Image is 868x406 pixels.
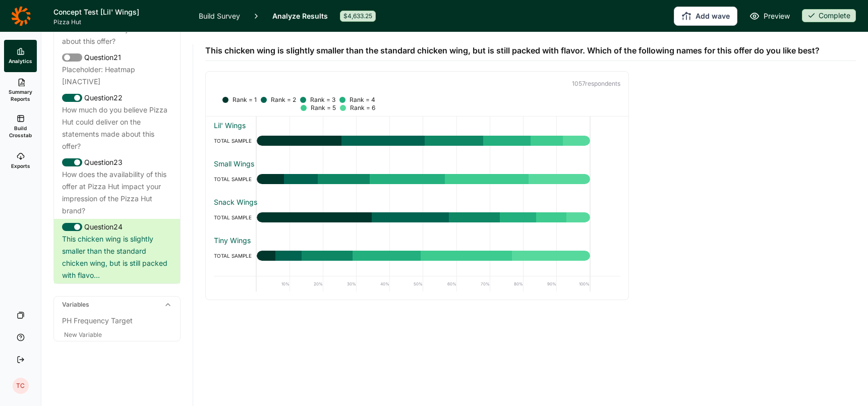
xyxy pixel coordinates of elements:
div: Complete [802,9,856,22]
div: Snack Wings [214,197,620,207]
span: Build Crosstab [8,125,33,139]
div: $4,633.25 [340,11,376,22]
div: Question 24 [62,221,172,233]
a: Analytics [4,40,37,72]
div: How does the availability of this offer at Pizza Hut impact your impression of the Pizza Hut brand? [62,168,172,217]
div: Lil' Wings [214,121,620,131]
button: Complete [802,9,856,23]
p: 1057 respondent s [214,80,620,88]
h1: Concept Test [Lil' Wings] [53,6,187,18]
div: 30% [323,276,357,292]
div: Rank = 5 [311,104,336,112]
a: New Variable [62,331,104,339]
div: 10% [257,276,290,292]
div: Question 23 [62,156,172,168]
div: Rank = 2 [271,96,296,104]
div: 70% [457,276,490,292]
div: 90% [524,276,557,292]
div: Rank = 1 [233,96,257,104]
button: Add wave [674,7,737,26]
div: 100% [557,276,590,292]
div: TC [13,378,29,394]
div: 40% [357,276,390,292]
span: This chicken wing is slightly smaller than the standard chicken wing, but is still packed with fl... [205,44,820,56]
div: This chicken wing is slightly smaller than the standard chicken wing, but is still packed with fl... [62,233,172,281]
div: 60% [423,276,456,292]
a: Build Crosstab [4,108,37,145]
a: Summary Reports [4,72,37,108]
div: Rank = 4 [350,96,375,104]
div: Small Wings [214,159,620,169]
div: Tiny Wings [214,236,620,246]
div: 20% [290,276,323,292]
div: Question 22 [62,92,172,104]
div: Mini Wings [214,274,620,284]
span: Pizza Hut [53,18,187,26]
div: TOTAL SAMPLE [214,135,257,147]
span: Exports [11,162,30,169]
a: Preview [749,10,790,22]
div: TOTAL SAMPLE [214,250,257,262]
div: How much do you believe Pizza Hut could deliver on the statements made about this offer? [62,104,172,152]
div: PH Frequency Target [62,315,172,327]
div: TOTAL SAMPLE [214,211,257,223]
span: Summary Reports [8,88,33,102]
div: 80% [490,276,524,292]
div: TOTAL SAMPLE [214,173,257,185]
div: Placeholder: Heatmap [INACTIVE] [62,64,172,88]
span: Analytics [9,57,32,65]
div: Rank = 3 [310,96,335,104]
span: Preview [764,10,790,22]
div: Rank = 6 [350,104,375,112]
a: Exports [4,145,37,177]
div: Variables [54,297,180,313]
div: 50% [390,276,423,292]
div: Question 21 [62,51,172,64]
